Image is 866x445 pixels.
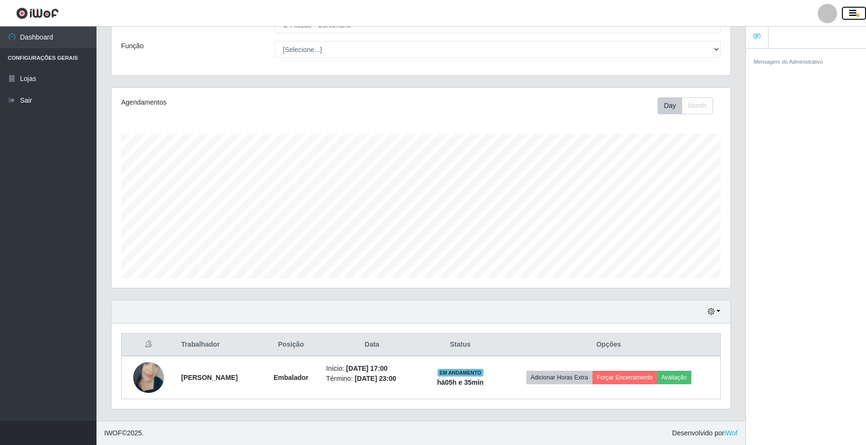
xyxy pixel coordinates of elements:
button: Month [682,97,713,114]
th: Status [424,334,497,356]
th: Trabalhador [175,334,261,356]
time: [DATE] 23:00 [355,375,396,382]
img: 1751387088285.jpeg [133,350,164,405]
div: First group [658,97,713,114]
span: © 2025 . [104,428,144,438]
img: CoreUI Logo [16,7,59,19]
li: Término: [326,374,418,384]
th: Data [320,334,424,356]
div: Toolbar with button groups [658,97,721,114]
span: Desenvolvido por [672,428,738,438]
label: Função [121,41,144,51]
button: Avaliação [657,371,691,384]
div: Agendamentos [121,97,362,108]
a: iWof [724,429,738,437]
span: EM ANDAMENTO [438,369,483,377]
time: [DATE] 17:00 [346,364,387,372]
button: Day [658,97,682,114]
button: Forçar Encerramento [592,371,657,384]
th: Opções [497,334,720,356]
button: Adicionar Horas Extra [526,371,592,384]
strong: Embalador [274,374,308,381]
strong: [PERSON_NAME] [181,374,237,381]
th: Posição [261,334,320,356]
strong: há 05 h e 35 min [437,378,484,386]
li: Início: [326,364,418,374]
small: Mensagem do Administrativo [754,59,823,65]
span: IWOF [104,429,122,437]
